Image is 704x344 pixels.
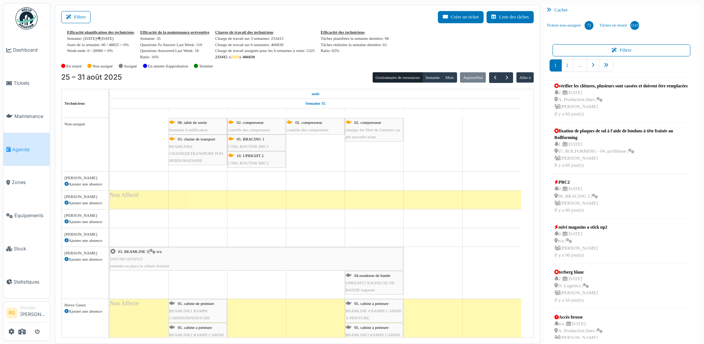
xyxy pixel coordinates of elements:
div: 0 | [DATE] n/a | [PERSON_NAME] Il y a 90 jour(s) [554,230,607,259]
div: | [111,248,402,270]
span: Stock [14,245,47,252]
div: 0 | [DATE] 06. BRACING 2 | [PERSON_NAME] Il y a 90 jour(s) [554,185,598,214]
div: Ajouter une absence [65,237,105,244]
span: 08. table de sortie [178,120,207,125]
span: 2025/08/332/02523 [111,257,143,261]
div: Charge de travail sur 3 semaines: 233415 [215,35,315,42]
div: Ajouter une absence [65,200,105,206]
a: 26 août 2025 [189,108,207,118]
span: 05. cabine de peinture [178,301,214,306]
span: translation missing: fr.stat.questions_to_answer_last_week [140,42,194,47]
span: BEAMLINE3 RAMPE CABINE A PEINTURE [346,333,401,344]
div: 233415 ≤ ≤ 466830 [215,54,315,60]
button: Créer un ticket [438,11,484,23]
div: fixation de plaques de sol à l'aide de boulons à tête fraisée au Rollforming [554,128,689,141]
div: Charge de travail sur 6 semaines: 466830 [215,42,315,48]
span: 03. chaine de transport [178,137,215,141]
span: contrôle des compresseur [287,128,329,132]
div: PRC2 [554,179,598,185]
span: changer les filtre de l'armoire cas phi nouvelle usine [346,128,400,139]
span: remettre en place la clôture Axelent [111,264,169,268]
span: contrôle des compresseur [228,128,270,132]
button: Mois [442,72,457,83]
label: En retard [66,63,81,69]
div: Semaine: [DATE] [DATE] [67,35,134,42]
div: suivi magasins a stick up2 [554,224,607,230]
li: [PERSON_NAME] [20,305,47,321]
a: … [573,59,587,72]
div: Ajouter une absence [65,181,105,187]
span: 05. cabine a peinture [354,325,388,330]
label: Non assigné [93,63,113,69]
a: Tâches en retard [596,15,642,35]
span: BEAMLINE2 RAMPE CABINE A PEINTURE [169,333,224,344]
div: Ratio: 16% [140,54,209,60]
div: Tâches planifiées la semaine dernière: 98 [321,35,389,42]
div: Week-ends: 0 / 28980 = 0% [67,48,134,54]
label: En attente d'approbation [148,63,188,69]
span: CTRL ROUTINE BRC1 [228,144,269,149]
span: 05. cabine a peinture [354,301,388,306]
label: Terminé [199,63,213,69]
div: Ratio: 62% [321,48,389,54]
div: [PERSON_NAME] [65,212,105,219]
button: Filtrer [61,11,91,23]
li: RG [6,307,17,319]
div: [PERSON_NAME] [65,231,105,237]
a: suivi magasins a stick up2 0 |[DATE] n/a | [PERSON_NAME]Il y a 90 jour(s) [553,222,609,261]
label: Assigné [124,63,137,69]
a: 1 [550,59,561,72]
div: Efficacité planification des techniciens [67,29,134,35]
a: Statistiques [3,265,50,298]
a: terberg blanc 2 |[DATE] D. Logistics | [PERSON_NAME]Il y a 56 jour(s) [553,267,600,306]
div: Ajouter une absence [65,219,105,225]
div: Accès brosse [554,314,603,320]
button: Précédent [489,72,501,83]
a: Tickets [3,67,50,100]
span: Non Affecté [110,192,139,198]
span: 05. cabine a peinture [178,325,212,330]
span: BEAMLINE1 RAMPE CABINEDEPEINTURE [169,309,210,320]
span: 03. BEAMLINE 3 [118,249,149,254]
div: : 18 [140,48,209,54]
a: Équipements [3,199,50,232]
span: translation missing: fr.stat.questions_answered_last_week [140,48,192,53]
a: Semaine 35 [304,99,327,108]
div: Efficacité des techniciens [321,29,389,35]
span: Zones [12,179,47,186]
div: Efficacité de la maintenance préventive [140,29,209,35]
span: BEAMLINE 4 RAMPE CABINE A PEINTURE [346,309,402,320]
a: RG Manager[PERSON_NAME] [6,305,47,323]
span: n/a [157,249,162,254]
div: 1 | [DATE] 07. ROLFORMING - 04. profileuse | [PERSON_NAME] Il y a 60 jour(s) [554,141,689,169]
img: Badge_color-CXgf-gQk.svg [15,7,38,29]
div: Cacher [544,5,699,15]
a: 27 août 2025 [248,108,265,118]
span: Équipements [14,212,47,219]
div: Manager [20,305,47,310]
a: Tickets non-assignés [544,15,596,35]
span: 02. compresseur [295,120,322,125]
a: 25 août 2025 [310,89,321,98]
nav: pager [550,59,693,77]
div: [PERSON_NAME] [65,194,105,200]
span: Techniciens [65,101,85,105]
span: CTRL ROUTINE BRC2 [228,161,269,165]
div: Charge de travail des techniciens [215,29,315,35]
a: 28 août 2025 [308,108,323,118]
button: Semaine [422,72,443,83]
span: 10. UPRIGHT 2 [237,153,264,158]
span: UPRIGHT2 SOUDEUSE DE BANDE baguette [346,281,395,292]
div: terberg blanc [554,269,598,275]
span: 02. compresseur [237,120,264,125]
span: Dashboard [13,46,47,53]
a: 2 [561,59,573,72]
div: Non-assigné [65,121,105,127]
div: [PERSON_NAME] [65,250,105,256]
div: 2 | [DATE] D. Logistics | [PERSON_NAME] Il y a 56 jour(s) [554,275,598,304]
div: Tâches réalisées la semaine dernière: 61 [321,42,389,48]
span: BEAMLINE4 CHAINEDETRANSPORT POH HEBDOMADAIRE [169,144,223,163]
span: 05. BRACING 1 [237,137,265,141]
button: Liste des tâches [487,11,534,23]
